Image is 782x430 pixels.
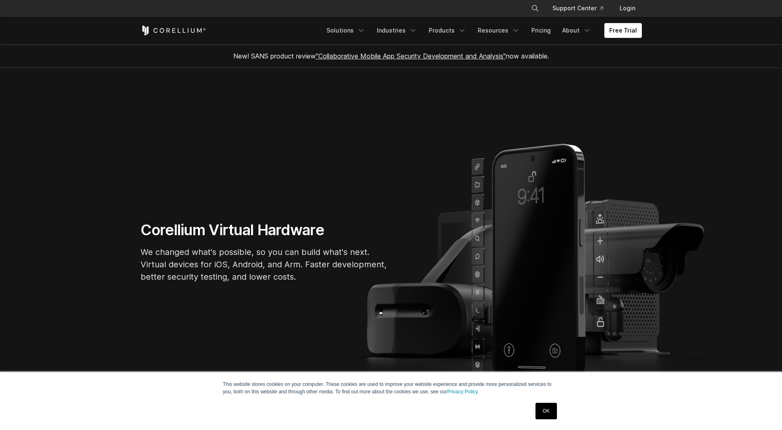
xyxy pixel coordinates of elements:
div: Navigation Menu [521,1,642,16]
a: Resources [473,23,525,38]
div: Navigation Menu [322,23,642,38]
a: Free Trial [604,23,642,38]
h1: Corellium Virtual Hardware [141,221,388,239]
p: This website stores cookies on your computer. These cookies are used to improve your website expe... [223,381,559,395]
p: We changed what's possible, so you can build what's next. Virtual devices for iOS, Android, and A... [141,246,388,283]
a: Support Center [546,1,610,16]
a: OK [535,403,557,419]
a: Solutions [322,23,370,38]
a: Products [424,23,471,38]
a: Login [613,1,642,16]
a: About [557,23,596,38]
button: Search [528,1,542,16]
a: Pricing [526,23,556,38]
a: "Collaborative Mobile App Security Development and Analysis" [316,52,506,60]
a: Privacy Policy. [447,389,479,395]
a: Corellium Home [141,26,206,35]
span: New! SANS product review now available. [233,52,549,60]
a: Industries [372,23,422,38]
